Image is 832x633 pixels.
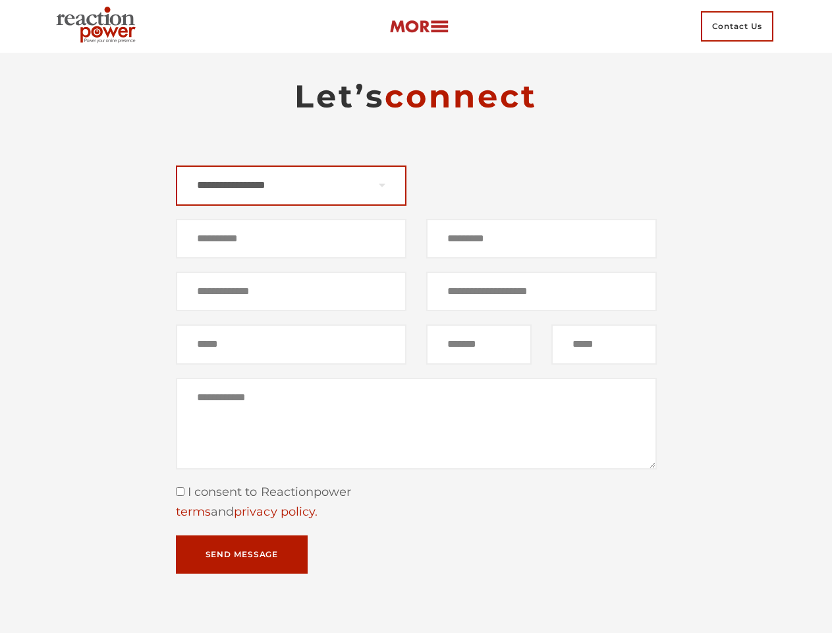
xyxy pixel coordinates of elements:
[176,76,657,116] h2: Let’s
[176,504,211,519] a: terms
[389,19,449,34] img: more-btn.png
[176,166,657,574] form: Contact form
[51,3,146,50] img: Executive Branding | Personal Branding Agency
[385,77,538,115] span: connect
[206,551,279,558] span: Send Message
[176,502,657,522] div: and
[234,504,318,519] a: privacy policy.
[176,535,308,574] button: Send Message
[701,11,773,42] span: Contact Us
[184,485,352,499] span: I consent to Reactionpower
